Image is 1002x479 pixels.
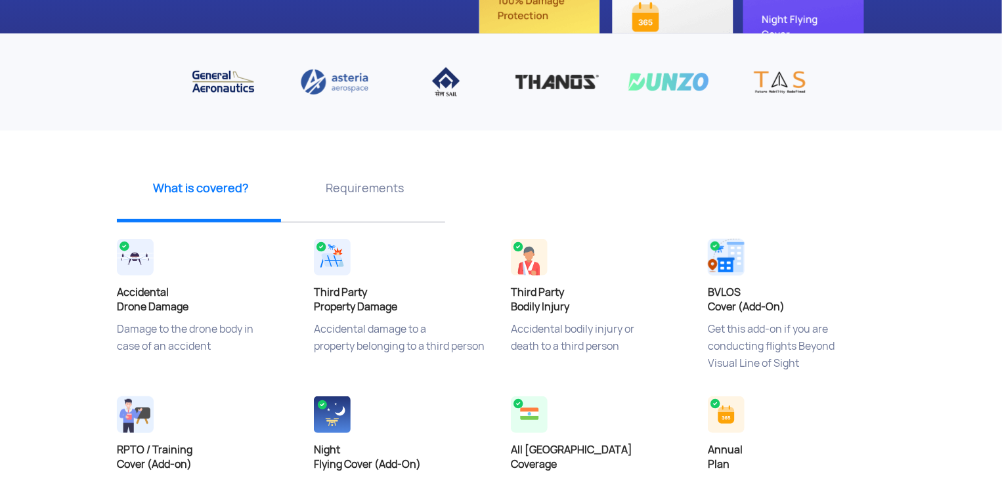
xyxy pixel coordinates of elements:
p: What is covered? [123,180,278,196]
h4: Third Party Property Damage [314,285,491,314]
p: Accidental damage to a property belonging to a third person [314,321,491,386]
img: Dunzo [622,66,714,98]
img: Thanos Technologies [512,66,603,98]
p: Accidental bodily injury or death to a third person [511,321,688,386]
h4: Accidental Drone Damage [117,285,294,314]
h4: RPTO / Training Cover (Add-on) [117,443,294,472]
h4: All [GEOGRAPHIC_DATA] Coverage [511,443,688,472]
img: TAS [734,66,826,98]
p: Requirements [288,180,442,196]
h4: Third Party Bodily Injury [511,285,688,314]
p: Get this add-on if you are conducting flights Beyond Visual Line of Sight [708,321,885,386]
h4: Night Flying Cover (Add-On) [314,443,491,472]
img: General Aeronautics [177,66,269,98]
h4: BVLOS Cover (Add-On) [708,285,885,314]
img: Asteria aerospace [289,66,381,98]
h4: Annual Plan [708,443,885,472]
p: Damage to the drone body in case of an accident [117,321,294,386]
img: IISCO Steel Plant [400,66,492,98]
